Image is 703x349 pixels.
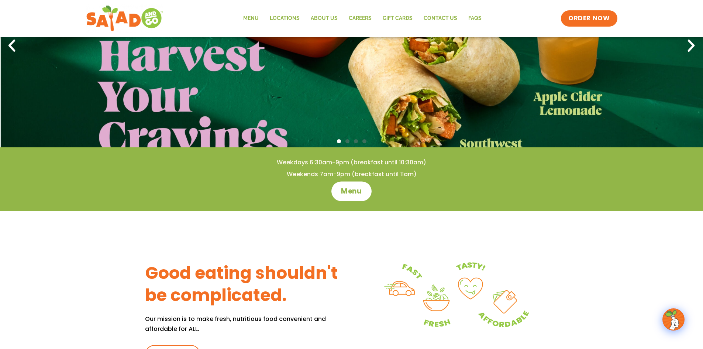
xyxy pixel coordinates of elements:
img: new-SAG-logo-768×292 [86,4,164,33]
div: Previous slide [4,38,20,54]
a: FAQs [463,10,487,27]
a: Menu [331,181,372,201]
a: GIFT CARDS [377,10,418,27]
span: Go to slide 2 [345,139,349,143]
span: ORDER NOW [568,14,610,23]
a: Locations [264,10,305,27]
a: About Us [305,10,343,27]
nav: Menu [238,10,487,27]
h3: Good eating shouldn't be complicated. [145,262,352,307]
h4: Weekdays 6:30am-9pm (breakfast until 10:30am) [15,158,688,167]
span: Go to slide 3 [354,139,358,143]
a: Careers [343,10,377,27]
p: Our mission is to make fresh, nutritious food convenient and affordable for ALL. [145,314,352,334]
a: Contact Us [418,10,463,27]
div: Next slide [683,38,699,54]
h4: Weekends 7am-9pm (breakfast until 11am) [15,170,688,178]
span: Menu [341,187,362,196]
img: wpChatIcon [663,309,684,330]
a: ORDER NOW [561,10,617,27]
a: Menu [238,10,264,27]
span: Go to slide 4 [362,139,366,143]
span: Go to slide 1 [337,139,341,143]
